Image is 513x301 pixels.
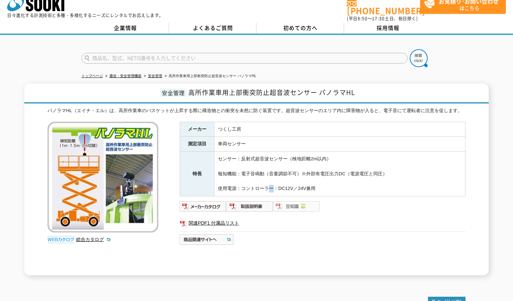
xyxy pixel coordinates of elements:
input: 商品名、型式、NETIS番号を入力してください [81,53,408,64]
a: 関連PDF1 付属品リスト [180,219,465,228]
a: 企業情報 [81,23,169,34]
a: 総合カタログ [76,237,111,242]
span: 初めての方へ [283,24,318,32]
a: 通信・安全管理機器 [109,74,141,78]
a: よくあるご質問 [169,23,256,34]
span: 17:30 [372,15,385,22]
td: センサー：反射式超音波センサー（検地距離2m以内） 報知機能：電子音鳴動（音量調節不可）※外部有電圧出力DC（電源電圧と同圧） 使用電源：コントローラー：DC12V／24V兼用 [214,152,465,196]
td: つくし工房 [214,122,465,137]
span: 高所作業車用上部衝突防止超音波センサー パノラマHL [188,87,355,97]
p: 日々進化する計測技術と多種・多様化するニーズにレンタルでお応えします。 [7,13,164,17]
span: (平日 ～ 土日、祝日除く) [347,15,418,22]
a: 取扱説明書 [226,205,273,211]
a: 採用情報 [344,23,432,34]
a: トップページ [81,74,103,78]
div: パノラマHL（エイチ・エル）は、高所作業車のバスケットが上昇する際に構造物との衝突を未然に防ぐ装置です。超音波センサーのエリア内に障害物が入ると、電子音にて運転者に注意を促します。 [48,107,465,115]
img: 商品関連サイトへ [180,234,234,245]
a: 豆知識 [273,205,320,211]
img: 高所作業車用上部衝突防止超音波センサー パノラマHL [48,122,158,232]
a: メーカーカタログ [180,205,226,211]
img: webカタログ [48,236,74,243]
span: 8:50 [358,15,368,22]
th: 測定項目 [180,137,214,152]
span: 安全管理 [160,89,186,97]
th: メーカー [180,122,214,137]
img: 豆知識 [273,201,320,212]
th: 特長 [180,152,214,196]
a: 初めての方へ [256,23,344,34]
img: btn_search.png [410,49,428,67]
a: 安全管理 [148,74,162,78]
li: 高所作業車用上部衝突防止超音波センサー パノラマHL [163,72,256,80]
img: 取扱説明書 [226,201,273,212]
img: メーカーカタログ [180,201,226,212]
td: 車両センサー [214,137,465,152]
